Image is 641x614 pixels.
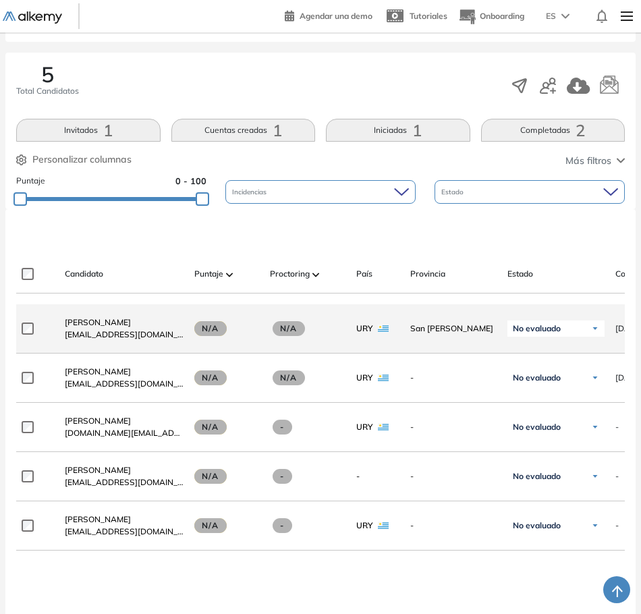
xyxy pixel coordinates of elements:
[232,187,269,197] span: Incidencias
[378,522,389,530] img: URY
[194,420,227,435] span: N/A
[615,3,638,30] img: Menu
[546,10,556,22] span: ES
[171,119,316,142] button: Cuentas creadas1
[65,526,184,538] span: [EMAIL_ADDRESS][DOMAIN_NAME]
[378,374,389,382] img: URY
[615,520,619,532] span: -
[410,268,445,280] span: Provincia
[65,513,184,526] a: [PERSON_NAME]
[65,416,131,426] span: [PERSON_NAME]
[65,476,184,489] span: [EMAIL_ADDRESS][DOMAIN_NAME]
[194,518,227,533] span: N/A
[65,465,131,475] span: [PERSON_NAME]
[591,472,599,480] img: Ícono de flecha
[615,470,619,482] span: -
[194,370,227,385] span: N/A
[507,268,533,280] span: Estado
[65,317,131,327] span: [PERSON_NAME]
[226,273,233,277] img: [missing "en.ARROW_ALT" translation]
[194,469,227,484] span: N/A
[513,372,561,383] span: No evaluado
[565,154,611,168] span: Más filtros
[513,422,561,432] span: No evaluado
[513,471,561,482] span: No evaluado
[41,63,54,85] span: 5
[615,421,619,433] span: -
[65,415,184,427] a: [PERSON_NAME]
[513,520,561,531] span: No evaluado
[574,549,641,614] div: Widget de chat
[591,522,599,530] img: Ícono de flecha
[194,321,227,336] span: N/A
[300,11,372,21] span: Agendar una demo
[480,11,524,21] span: Onboarding
[273,321,305,336] span: N/A
[356,372,372,384] span: URY
[32,152,132,167] span: Personalizar columnas
[273,469,292,484] span: -
[591,423,599,431] img: Ícono de flecha
[565,154,625,168] button: Más filtros
[16,152,132,167] button: Personalizar columnas
[356,323,372,335] span: URY
[3,11,62,24] img: Logo
[441,187,466,197] span: Estado
[65,514,131,524] span: [PERSON_NAME]
[481,119,625,142] button: Completadas2
[16,119,161,142] button: Invitados1
[561,13,569,19] img: arrow
[410,372,497,384] span: -
[273,370,305,385] span: N/A
[65,464,184,476] a: [PERSON_NAME]
[326,119,470,142] button: Iniciadas1
[65,316,184,329] a: [PERSON_NAME]
[356,470,360,482] span: -
[16,85,79,97] span: Total Candidatos
[410,11,447,21] span: Tutoriales
[435,180,625,204] div: Estado
[312,273,319,277] img: [missing "en.ARROW_ALT" translation]
[65,366,184,378] a: [PERSON_NAME]
[16,175,45,188] span: Puntaje
[273,518,292,533] span: -
[410,323,497,335] span: San [PERSON_NAME]
[175,175,206,188] span: 0 - 100
[356,520,372,532] span: URY
[458,2,524,31] button: Onboarding
[65,427,184,439] span: [DOMAIN_NAME][EMAIL_ADDRESS][DOMAIN_NAME]
[410,520,497,532] span: -
[356,268,372,280] span: País
[65,329,184,341] span: [EMAIL_ADDRESS][DOMAIN_NAME]
[591,374,599,382] img: Ícono de flecha
[194,268,223,280] span: Puntaje
[410,421,497,433] span: -
[356,421,372,433] span: URY
[378,423,389,431] img: URY
[225,180,416,204] div: Incidencias
[574,549,641,614] iframe: Chat Widget
[65,366,131,376] span: [PERSON_NAME]
[285,7,372,23] a: Agendar una demo
[410,470,497,482] span: -
[273,420,292,435] span: -
[378,325,389,333] img: URY
[270,268,310,280] span: Proctoring
[591,325,599,333] img: Ícono de flecha
[65,268,103,280] span: Candidato
[513,323,561,334] span: No evaluado
[65,378,184,390] span: [EMAIL_ADDRESS][DOMAIN_NAME]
